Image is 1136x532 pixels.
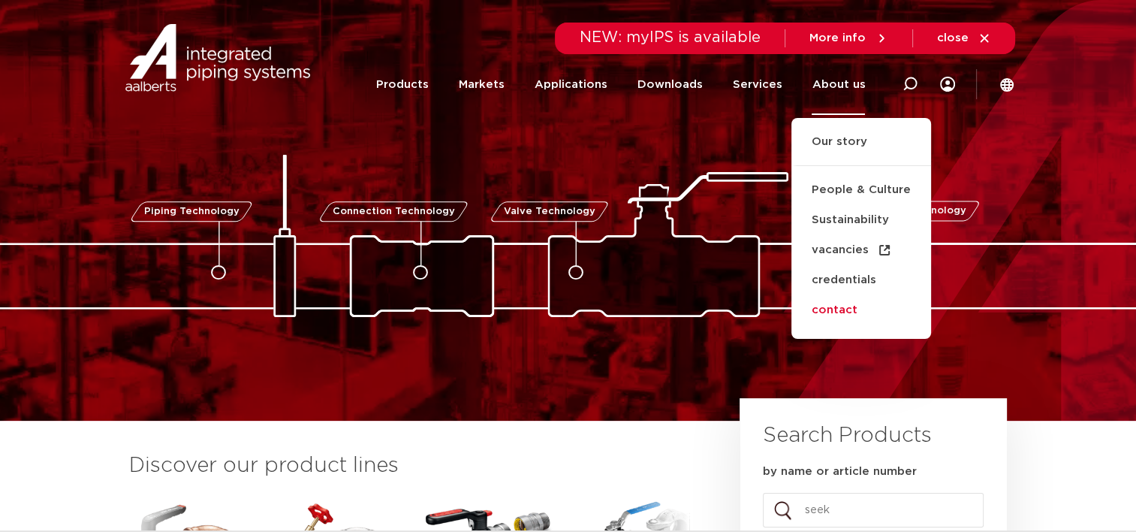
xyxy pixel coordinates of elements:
[637,54,702,115] a: Downloads
[812,54,865,115] a: About us
[534,54,607,115] a: Applications
[763,421,932,451] h3: Search Products
[853,207,966,216] span: Fastening Technology
[809,32,866,44] span: More info
[791,133,931,166] a: Our story
[580,30,761,45] span: NEW: myIPS is available
[809,32,888,45] a: More info
[503,207,595,216] span: Valve Technology
[458,54,504,115] a: Markets
[811,241,868,259] font: vacancies
[375,54,428,115] a: Products
[791,175,931,205] a: People & Culture
[791,235,931,265] a: vacancies
[937,32,969,44] span: close
[763,464,917,479] label: by name or article number
[937,32,991,45] a: close
[791,265,931,295] a: credentials
[332,207,454,216] span: Connection Technology
[763,493,984,527] input: seek
[732,54,782,115] a: Services
[375,54,865,115] nav: Menu
[940,54,955,115] div: my IPS
[791,295,931,325] a: contact
[144,207,240,216] span: Piping Technology
[129,451,689,481] h3: Discover our product lines
[791,205,931,235] a: Sustainability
